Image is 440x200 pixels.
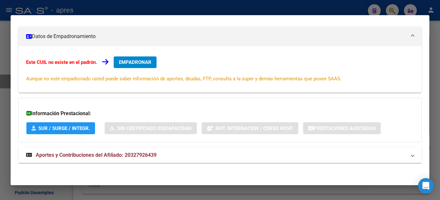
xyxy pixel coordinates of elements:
[18,27,422,46] mat-expansion-panel-header: Datos de Empadronamiento
[114,56,157,68] button: EMPADRONAR
[117,125,192,131] span: Sin Certificado Discapacidad
[26,33,406,40] mat-panel-title: Datos de Empadronamiento
[18,147,422,163] mat-expansion-panel-header: Aportes y Contribuciones del Afiliado: 20327926439
[26,59,97,65] strong: Este CUIL no existe en el padrón.
[105,122,197,134] button: Sin Certificado Discapacidad
[215,125,293,131] span: Not. Internacion / Censo Hosp.
[418,178,434,194] div: Open Intercom Messenger
[314,125,376,131] span: Prestaciones Auditadas
[36,152,157,158] span: Aportes y Contribuciones del Afiliado: 20327926439
[26,122,95,134] button: SUR / SURGE / INTEGR.
[303,122,381,134] button: Prestaciones Auditadas
[38,125,90,131] span: SUR / SURGE / INTEGR.
[202,122,298,134] button: Not. Internacion / Censo Hosp.
[119,59,151,65] span: EMPADRONAR
[26,76,341,82] span: Aunque no esté empadronado usted puede saber información de aportes, deudas, FTP, consulta a la s...
[26,110,414,117] h3: Información Prestacional:
[18,46,422,93] div: Datos de Empadronamiento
